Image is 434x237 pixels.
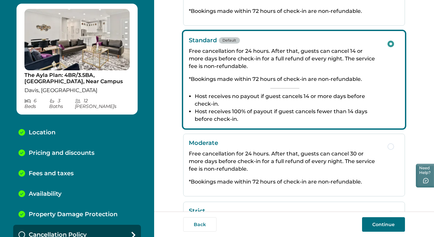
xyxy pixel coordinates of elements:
[29,170,74,177] p: Fees and taxes
[29,190,61,198] p: Availability
[189,139,381,147] p: Moderate
[362,217,405,232] button: Continue
[189,75,381,83] p: *Bookings made within 72 hours of check-in are non-refundable.
[183,31,405,128] button: StandardDefaultFree cancellation for 24 hours. After that, guests can cancel 14 or more days befo...
[29,129,55,136] p: Location
[29,150,94,157] p: Pricing and discounts
[219,37,240,44] span: Default
[195,92,381,108] li: Host receives no payout if guest cancels 14 or more days before check-in.
[189,150,381,173] p: Free cancellation for 24 hours. After that, guests can cancel 30 or more days before check-in for...
[189,47,381,70] p: Free cancellation for 24 hours. After that, guests can cancel 14 or more days before check-in for...
[24,72,130,85] p: The Ayla Plan: 4BR/3.5BA, [GEOGRAPHIC_DATA], Near Campus
[183,134,405,196] button: ModerateFree cancellation for 24 hours. After that, guests can cancel 30 or more days before chec...
[49,98,75,109] p: 3 Bath s
[189,178,381,186] p: *Bookings made within 72 hours of check-in are non-refundable.
[24,87,130,94] p: Davis, [GEOGRAPHIC_DATA]
[189,37,381,44] p: Standard
[189,207,381,215] p: Strict
[183,217,217,232] button: Back
[24,9,130,70] img: propertyImage_The Ayla Plan: 4BR/3.5BA, 2600 Sq Ft, Near Campus
[195,108,381,123] li: Host receives 100% of payout if guest cancels fewer than 14 days before check-in.
[29,211,117,218] p: Property Damage Protection
[189,7,381,15] p: *Bookings made within 72 hours of check-in are non-refundable.
[24,98,49,109] p: 6 Bed s
[75,98,130,109] p: 12 [PERSON_NAME] s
